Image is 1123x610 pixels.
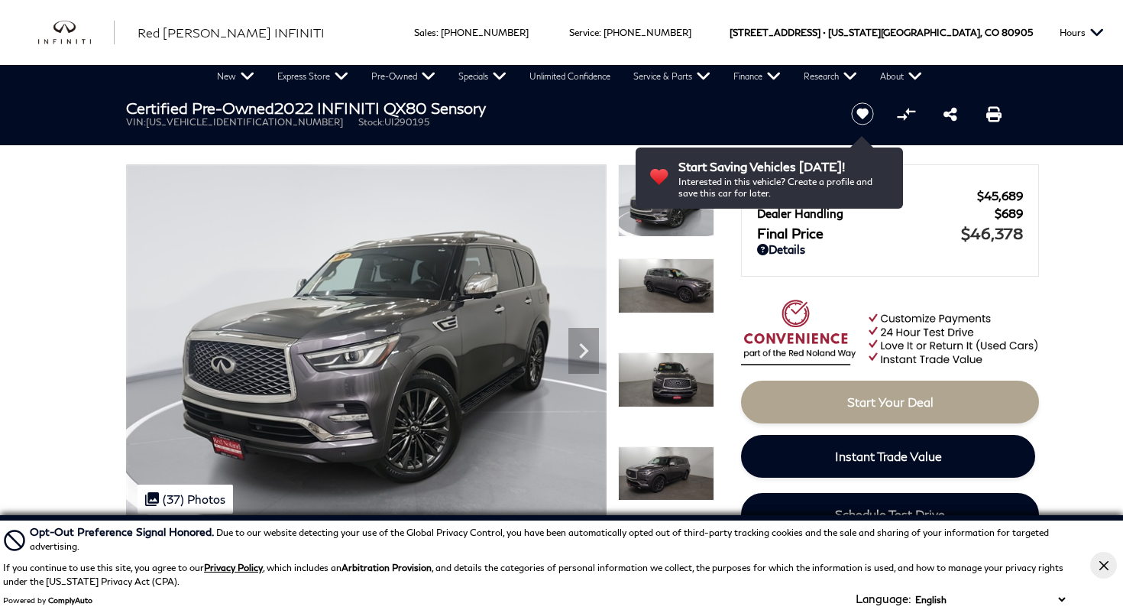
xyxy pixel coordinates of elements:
[126,99,825,116] h1: 2022 INFINITI QX80 Sensory
[757,206,995,220] span: Dealer Handling
[792,65,869,88] a: Research
[360,65,447,88] a: Pre-Owned
[741,381,1039,423] a: Start Your Deal
[911,592,1069,607] select: Language Select
[895,102,917,125] button: Compare vehicle
[3,595,92,605] div: Powered by
[206,65,266,88] a: New
[741,435,1035,478] a: Instant Trade Value
[447,65,518,88] a: Specials
[569,27,599,38] span: Service
[943,105,957,123] a: Share this Certified Pre-Owned 2022 INFINITI QX80 Sensory
[757,224,1023,242] a: Final Price $46,378
[618,446,714,501] img: Certified Used 2022 Anthracite Gray INFINITI Sensory image 4
[341,562,432,573] strong: Arbitration Provision
[266,65,360,88] a: Express Store
[48,595,92,605] a: ComplyAuto
[518,65,622,88] a: Unlimited Confidence
[384,116,429,128] span: UI290195
[757,225,961,242] span: Final Price
[146,116,343,128] span: [US_VEHICLE_IDENTIFICATION_NUMBER]
[835,507,945,521] span: Schedule Test Drive
[757,189,977,203] span: Red [PERSON_NAME]
[618,164,714,237] img: Certified Used 2022 Anthracite Gray INFINITI Sensory image 1
[441,27,529,38] a: [PHONE_NUMBER]
[204,562,263,573] a: Privacy Policy
[741,493,1039,536] a: Schedule Test Drive
[3,562,1063,587] p: If you continue to use this site, you agree to our , which includes an , and details the categori...
[414,27,436,38] span: Sales
[846,102,879,126] button: Save vehicle
[126,164,607,525] img: Certified Used 2022 Anthracite Gray INFINITI Sensory image 1
[856,593,911,605] div: Language:
[977,189,1023,203] span: $45,689
[835,449,942,463] span: Instant Trade Value
[126,99,274,117] strong: Certified Pre-Owned
[604,27,691,38] a: [PHONE_NUMBER]
[722,65,792,88] a: Finance
[961,224,1023,242] span: $46,378
[358,116,384,128] span: Stock:
[126,116,146,128] span: VIN:
[599,27,601,38] span: :
[30,524,1069,553] div: Due to our website detecting your use of the Global Privacy Control, you have been automatically ...
[138,24,325,42] a: Red [PERSON_NAME] INFINITI
[568,328,599,374] div: Next
[757,189,1023,203] a: Red [PERSON_NAME] $45,689
[622,65,722,88] a: Service & Parts
[986,105,1002,123] a: Print this Certified Pre-Owned 2022 INFINITI QX80 Sensory
[138,25,325,40] span: Red [PERSON_NAME] INFINITI
[1090,552,1117,579] button: Close Button
[730,27,1033,38] a: [STREET_ADDRESS] • [US_STATE][GEOGRAPHIC_DATA], CO 80905
[38,21,115,45] img: INFINITI
[38,21,115,45] a: infiniti
[206,65,934,88] nav: Main Navigation
[618,258,714,313] img: Certified Used 2022 Anthracite Gray INFINITI Sensory image 2
[138,485,233,514] div: (37) Photos
[436,27,439,38] span: :
[869,65,934,88] a: About
[30,525,216,538] span: Opt-Out Preference Signal Honored .
[995,206,1023,220] span: $689
[618,352,714,407] img: Certified Used 2022 Anthracite Gray INFINITI Sensory image 3
[757,206,1023,220] a: Dealer Handling $689
[757,242,1023,256] a: Details
[847,394,934,409] span: Start Your Deal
